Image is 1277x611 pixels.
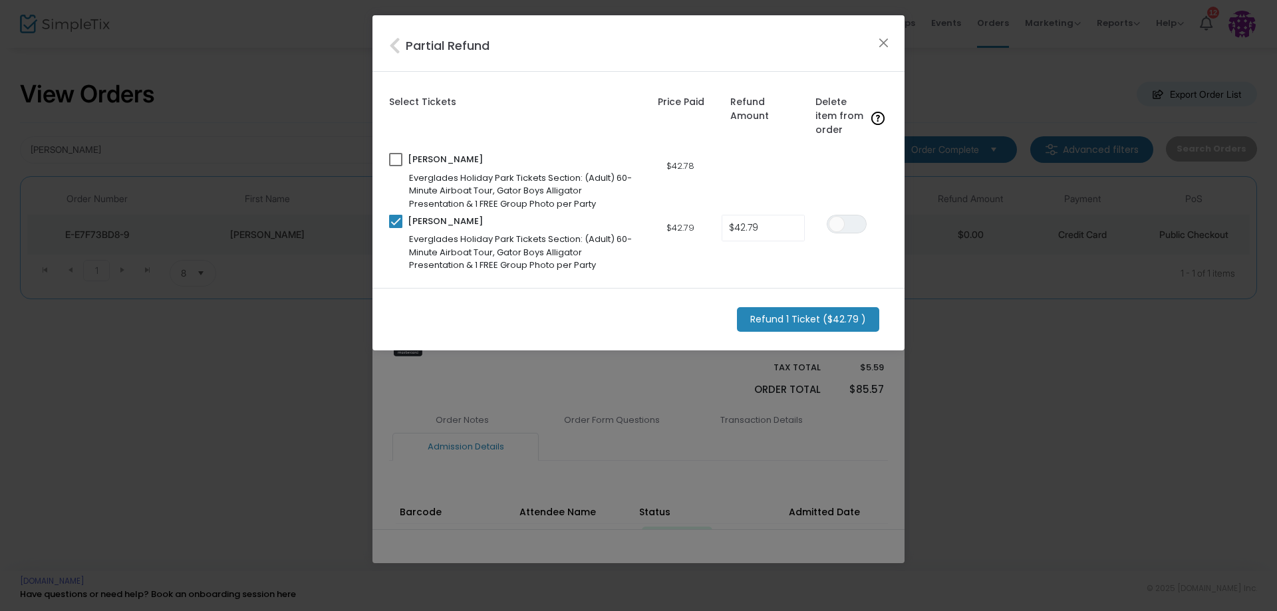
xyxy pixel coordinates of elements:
span: Everglades Holiday Park Tickets Section: (Adult) 60-Minute Airboat Tour, Gator Boys Alligator Pre... [409,233,632,271]
label: Select Tickets [389,95,456,109]
i: Close [389,37,406,55]
span: [PERSON_NAME] [408,215,533,228]
span: Everglades Holiday Park Tickets Section: (Adult) 60-Minute Airboat Tour, Gator Boys Alligator Pre... [409,172,632,210]
h4: Partial Refund [389,32,875,55]
label: Price Paid [658,95,704,137]
label: Refund Amount [730,95,803,137]
div: $42.78 [666,160,694,173]
m-button: Refund 1 Ticket ($42.79 ) [737,307,879,332]
span: [PERSON_NAME] [408,153,533,166]
div: $42.79 [666,221,694,235]
button: Close [875,35,893,52]
img: question-mark [871,112,885,125]
label: Delete item from order [815,95,868,137]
